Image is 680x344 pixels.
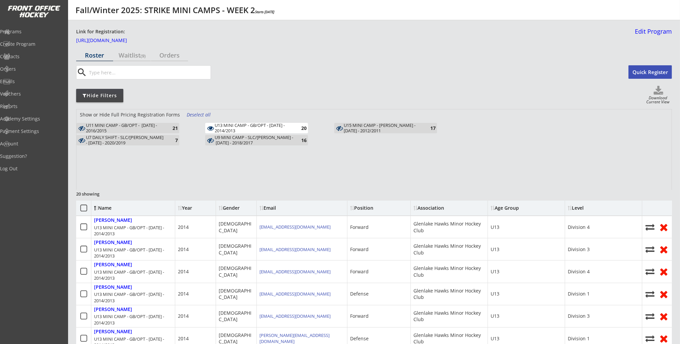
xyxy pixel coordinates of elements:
div: 2014 [178,313,189,319]
button: Move player [645,222,655,232]
div: U13 [491,224,499,231]
a: [EMAIL_ADDRESS][DOMAIN_NAME] [259,269,331,275]
div: Deselect all [187,111,212,118]
div: U13 [491,246,499,253]
div: [PERSON_NAME] [94,262,132,268]
div: U11 MINI CAMP - GB/OPT - [DATE] - 2016/2015 [86,123,164,133]
div: [DEMOGRAPHIC_DATA] [219,287,254,301]
div: [DEMOGRAPHIC_DATA] [219,310,254,323]
div: Name [94,206,149,210]
div: Age Group [491,206,519,210]
div: Defense [350,290,369,297]
button: Remove from roster (no refund) [658,244,669,254]
div: [DEMOGRAPHIC_DATA] [219,220,254,234]
div: Division 3 [568,313,590,319]
div: Glenlake Hawks Minor Hockey Club [413,310,485,323]
div: Download Current View [644,96,672,105]
div: 2014 [178,224,189,231]
img: FOH%20White%20Logo%20Transparent.png [7,5,61,18]
button: search [76,67,88,78]
div: 2014 [178,290,189,297]
button: Move player [645,312,655,321]
div: 2014 [178,268,189,275]
div: U7 DAILY SHIFT - SLC/[PERSON_NAME] - [DATE] - 2020/2019 [86,135,164,145]
div: [PERSON_NAME] [94,307,132,312]
div: 20 showing [76,191,125,197]
div: Division 4 [568,268,590,275]
a: [EMAIL_ADDRESS][DOMAIN_NAME] [259,224,331,230]
div: Forward [350,246,369,253]
div: U15 MINI CAMP - [PERSON_NAME] - [DATE] - 2012/2011 [344,123,422,133]
input: Type here... [88,66,211,79]
div: [DEMOGRAPHIC_DATA] [219,265,254,278]
button: Move player [645,289,655,299]
a: [URL][DOMAIN_NAME] [76,38,144,45]
div: 16 [293,138,307,143]
div: Fall/Winter 2025: STRIKE MINI CAMPS - WEEK 2 [75,6,274,14]
div: Glenlake Hawks Minor Hockey Club [413,265,485,278]
div: Defense [350,335,369,342]
div: 21 [164,126,178,131]
button: Quick Register [628,65,672,79]
div: U13 MINI CAMP - GB/OPT - [DATE] - 2014/2013 [94,225,172,237]
div: Forward [350,268,369,275]
div: Glenlake Hawks Minor Hockey Club [413,243,485,256]
div: U13 MINI CAMP - GB/OPT - [DATE] - 2014/2013 [215,123,293,133]
div: U13 [491,335,499,342]
div: U9 MINI CAMP - SLC/FRANK - OCT 16, 17 - 2018/2017 [215,135,293,145]
button: Remove from roster (no refund) [658,311,669,321]
div: Link for Registration: [76,28,126,35]
div: U13 [491,313,499,319]
div: U13 MINI CAMP - GB/OPT - [DATE] - 2014/2013 [94,291,172,303]
div: 2014 [178,246,189,253]
div: Division 4 [568,224,590,231]
div: 2014 [178,335,189,342]
div: U13 MINI CAMP - GB/OPT - OCT 14/15 - 2014/2013 [215,123,293,133]
div: [PERSON_NAME] [94,240,132,245]
div: Hide Filters [76,92,123,99]
div: U13 MINI CAMP - GB/OPT - [DATE] - 2014/2013 [94,313,172,325]
div: U15 MINI CAMP - ROSE KOHN - OCT 17 - 2012/2011 [344,123,422,133]
div: U11 MINI CAMP - GB/OPT - OCT 14, 15 - 2016/2015 [86,123,164,133]
div: Division 3 [568,246,590,253]
div: U9 MINI CAMP - SLC/[PERSON_NAME] - [DATE] - 2018/2017 [215,135,293,145]
div: U7 DAILY SHIFT - SLC/FRANK - OCT 16/17 - 2020/2019 [86,135,164,145]
div: Roster [76,52,113,58]
div: [PERSON_NAME] [94,217,132,223]
font: (9) [141,53,146,59]
div: [PERSON_NAME] [94,284,132,290]
div: Level [568,206,584,210]
a: [EMAIL_ADDRESS][DOMAIN_NAME] [259,291,331,297]
button: Remove from roster (no refund) [658,266,669,277]
div: Show or Hide Full Pricing Registration Forms [76,111,183,118]
div: Forward [350,313,369,319]
button: Click to download full roster. Your browser settings may try to block it, check your security set... [645,86,672,96]
div: Division 1 [568,290,590,297]
div: Email [259,206,320,210]
button: Move player [645,245,655,254]
div: Gender [219,206,254,210]
div: Forward [350,224,369,231]
div: U13 [491,268,499,275]
a: [EMAIL_ADDRESS][DOMAIN_NAME] [259,246,331,252]
div: 20 [293,126,307,131]
div: Orders [151,52,188,58]
div: Glenlake Hawks Minor Hockey Club [413,220,485,234]
div: U13 [491,290,499,297]
div: U13 MINI CAMP - GB/OPT - [DATE] - 2014/2013 [94,247,172,259]
div: Waitlist [114,52,151,58]
div: [PERSON_NAME] [94,329,132,335]
button: Remove from roster (no refund) [658,333,669,344]
div: Position [350,206,408,210]
div: Year [178,206,213,210]
div: U13 MINI CAMP - GB/OPT - [DATE] - 2014/2013 [94,269,172,281]
div: Association [413,206,444,210]
div: [DEMOGRAPHIC_DATA] [219,243,254,256]
button: Remove from roster (no refund) [658,222,669,232]
div: Glenlake Hawks Minor Hockey Club [413,287,485,301]
div: 7 [164,138,178,143]
em: Starts [DATE] [255,9,274,14]
button: Remove from roster (no refund) [658,289,669,299]
a: [EMAIL_ADDRESS][DOMAIN_NAME] [259,313,331,319]
div: Division 1 [568,335,590,342]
